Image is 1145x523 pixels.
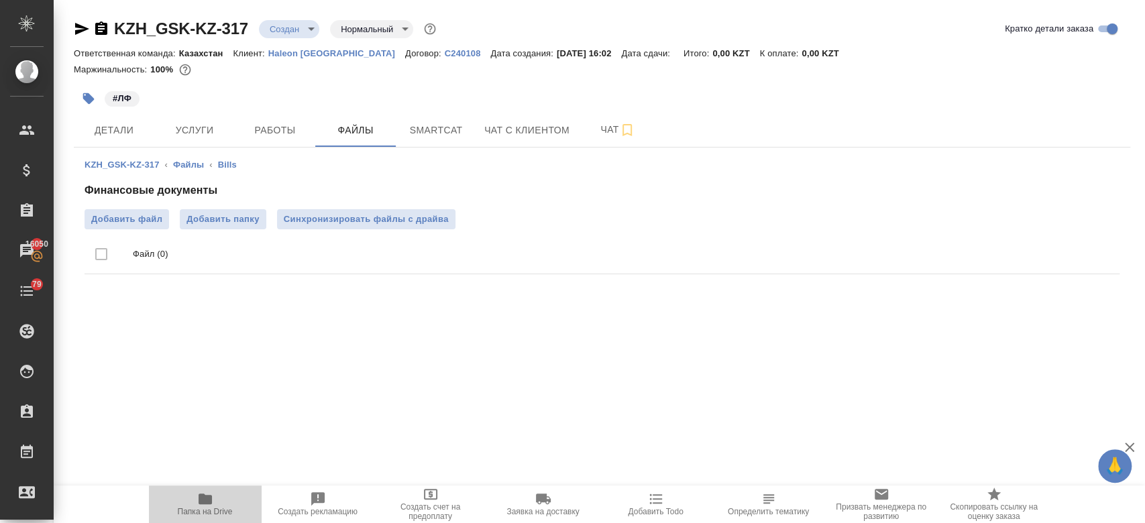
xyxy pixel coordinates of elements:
button: Нормальный [337,23,397,35]
a: С240108 [445,47,491,58]
a: KZH_GSK-KZ-317 [114,19,248,38]
label: Добавить файл [85,209,169,229]
span: Детали [82,122,146,139]
a: Файлы [173,160,204,170]
span: Файлы [323,122,388,139]
p: 0,00 KZT [712,48,759,58]
button: 🙏 [1098,449,1132,483]
button: Скопировать ссылку [93,21,109,37]
div: Создан [330,20,413,38]
a: 79 [3,274,50,308]
span: Чат [586,121,650,138]
p: #ЛФ [113,92,131,105]
a: Bills [218,160,237,170]
span: Чат с клиентом [484,122,569,139]
p: К оплате: [760,48,802,58]
a: KZH_GSK-KZ-317 [85,160,160,170]
span: Синхронизировать файлы с драйва [284,213,449,226]
li: ‹ [209,158,212,172]
span: Добавить папку [186,213,259,226]
button: Добавить папку [180,209,266,229]
button: Доп статусы указывают на важность/срочность заказа [421,20,439,38]
p: Казахстан [179,48,233,58]
span: 🙏 [1103,452,1126,480]
nav: breadcrumb [85,158,1120,172]
span: Smartcat [404,122,468,139]
span: Кратко детали заказа [1005,22,1093,36]
svg: Подписаться [619,122,635,138]
p: Ответственная команда: [74,48,179,58]
a: 16050 [3,234,50,268]
button: 0 [176,61,194,78]
p: Клиент: [233,48,268,58]
p: Haleon [GEOGRAPHIC_DATA] [268,48,405,58]
a: Haleon [GEOGRAPHIC_DATA] [268,47,405,58]
p: Договор: [405,48,445,58]
span: Услуги [162,122,227,139]
h4: Финансовые документы [85,182,1120,198]
span: 79 [24,278,50,291]
p: [DATE] 16:02 [557,48,622,58]
button: Скопировать ссылку для ЯМессенджера [74,21,90,37]
p: 0,00 KZT [802,48,849,58]
button: Добавить тэг [74,84,103,113]
p: Дата сдачи: [621,48,673,58]
button: Создан [266,23,303,35]
p: Файл (0) [133,247,1109,261]
p: С240108 [445,48,491,58]
span: 16050 [17,237,56,251]
div: Создан [259,20,319,38]
button: Синхронизировать файлы с драйва [277,209,455,229]
span: Работы [243,122,307,139]
p: 100% [150,64,176,74]
li: ‹ [165,158,168,172]
p: Итого: [684,48,712,58]
p: Дата создания: [490,48,556,58]
p: Маржинальность: [74,64,150,74]
span: Добавить файл [91,213,162,226]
